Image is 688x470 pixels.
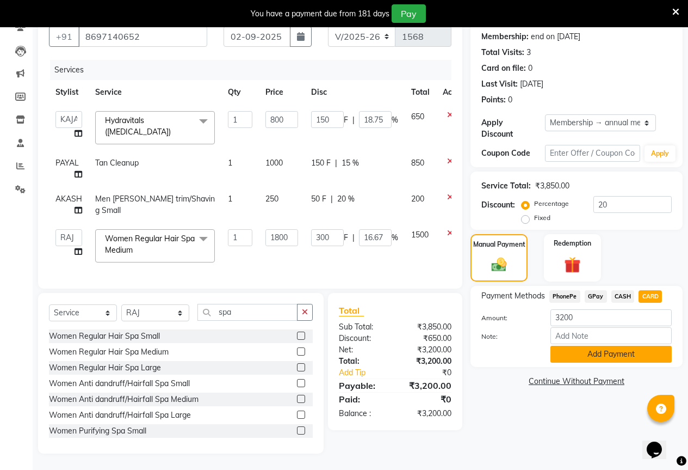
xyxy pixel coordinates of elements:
[392,114,398,126] span: %
[342,157,359,169] span: 15 %
[352,232,355,243] span: |
[436,80,472,105] th: Action
[481,180,531,192] div: Service Total:
[481,148,545,159] div: Coupon Code
[487,256,512,273] img: _cash.svg
[133,245,138,255] a: x
[337,193,355,205] span: 20 %
[395,344,460,356] div: ₹3,200.00
[221,80,259,105] th: Qty
[481,117,545,140] div: Apply Discount
[481,199,515,211] div: Discount:
[344,232,348,243] span: F
[531,31,580,42] div: end on [DATE]
[481,31,529,42] div: Membership:
[265,158,283,168] span: 1000
[331,408,395,419] div: Balance :
[395,408,460,419] div: ₹3,200.00
[197,304,297,321] input: Search or Scan
[549,290,580,303] span: PhonePe
[392,232,398,243] span: %
[49,331,160,342] div: Women Regular Hair Spa Small
[331,367,406,379] a: Add Tip
[526,47,531,58] div: 3
[644,145,675,162] button: Apply
[259,80,305,105] th: Price
[49,394,199,405] div: Women Anti dandruff/Hairfall Spa Medium
[481,94,506,106] div: Points:
[534,199,569,209] label: Percentage
[411,158,424,168] span: 850
[55,158,79,168] span: PAYAL
[481,47,524,58] div: Total Visits:
[395,356,460,367] div: ₹3,200.00
[78,26,207,47] input: Search by Name/Mobile/Email/Code
[473,313,542,323] label: Amount:
[49,378,190,389] div: Women Anti dandruff/Hairfall Spa Small
[554,239,591,248] label: Redemption
[55,194,82,204] span: AKASH
[331,193,333,205] span: |
[481,63,526,74] div: Card on file:
[535,180,569,192] div: ₹3,850.00
[331,356,395,367] div: Total:
[611,290,635,303] span: CASH
[411,230,429,240] span: 1500
[545,145,640,162] input: Enter Offer / Coupon Code
[411,112,424,121] span: 650
[331,333,395,344] div: Discount:
[395,393,460,406] div: ₹0
[481,78,518,90] div: Last Visit:
[49,346,169,358] div: Women Regular Hair Spa Medium
[520,78,543,90] div: [DATE]
[508,94,512,106] div: 0
[331,321,395,333] div: Sub Total:
[331,379,395,392] div: Payable:
[49,362,161,374] div: Women Regular Hair Spa Large
[305,80,405,105] th: Disc
[335,157,337,169] span: |
[395,321,460,333] div: ₹3,850.00
[528,63,532,74] div: 0
[405,80,436,105] th: Total
[265,194,278,204] span: 250
[395,333,460,344] div: ₹650.00
[331,393,395,406] div: Paid:
[105,115,171,137] span: Hydravitals ([MEDICAL_DATA])
[406,367,460,379] div: ₹0
[344,114,348,126] span: F
[49,425,146,437] div: Women Purifying Spa Small
[49,410,191,421] div: Women Anti dandruff/Hairfall Spa Large
[550,327,672,344] input: Add Note
[228,158,232,168] span: 1
[339,305,364,316] span: Total
[473,332,542,341] label: Note:
[50,60,460,80] div: Services
[228,194,232,204] span: 1
[105,234,195,255] span: Women Regular Hair Spa Medium
[411,194,424,204] span: 200
[89,80,221,105] th: Service
[481,290,545,302] span: Payment Methods
[473,240,525,249] label: Manual Payment
[534,213,550,223] label: Fixed
[392,4,426,23] button: Pay
[49,80,89,105] th: Stylist
[550,346,672,363] button: Add Payment
[311,157,331,169] span: 150 F
[251,8,389,20] div: You have a payment due from 181 days
[639,290,662,303] span: CARD
[95,194,215,215] span: Men [PERSON_NAME] trim/Shaving Small
[473,376,680,387] a: Continue Without Payment
[559,255,586,275] img: _gift.svg
[171,127,176,137] a: x
[642,426,677,459] iframe: chat widget
[550,309,672,326] input: Amount
[395,379,460,392] div: ₹3,200.00
[352,114,355,126] span: |
[311,193,326,205] span: 50 F
[585,290,607,303] span: GPay
[331,344,395,356] div: Net:
[49,26,79,47] button: +91
[95,158,139,168] span: Tan Cleanup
